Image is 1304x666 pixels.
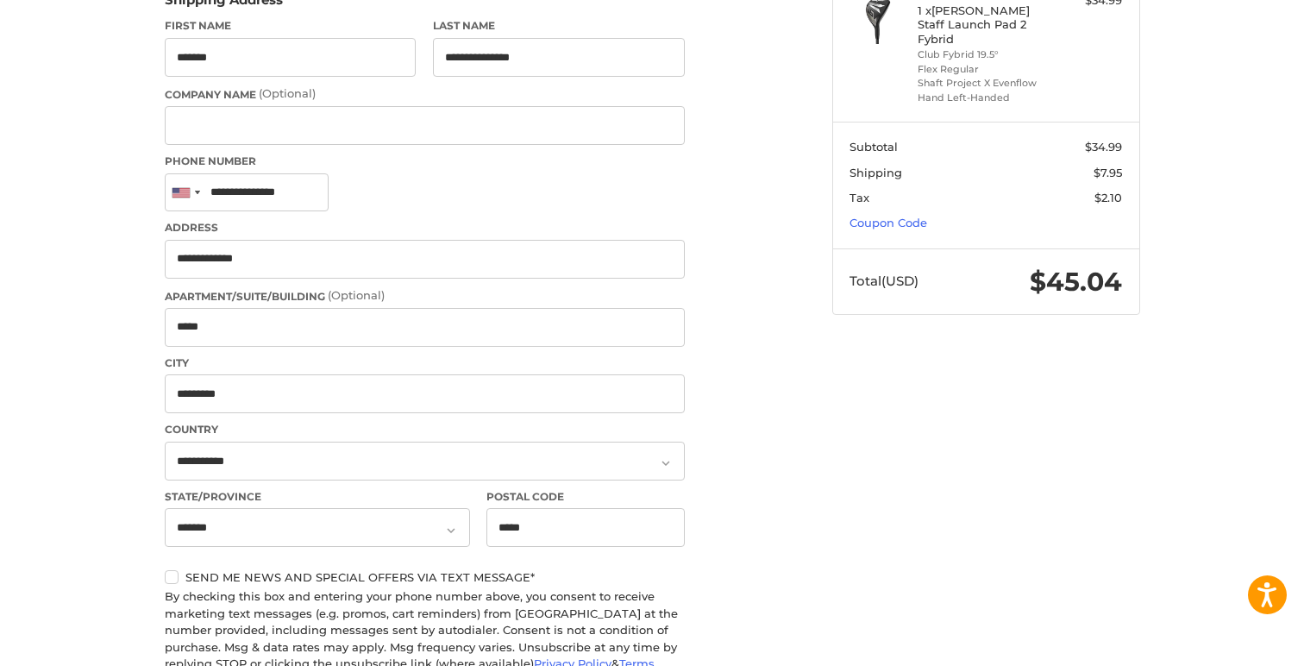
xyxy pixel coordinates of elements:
[918,91,1050,105] li: Hand Left-Handed
[328,288,385,302] small: (Optional)
[849,140,898,154] span: Subtotal
[165,220,685,236] label: Address
[1085,140,1122,154] span: $34.99
[165,154,685,169] label: Phone Number
[433,18,685,34] label: Last Name
[1030,266,1122,298] span: $45.04
[165,287,685,305] label: Apartment/Suite/Building
[1094,166,1122,179] span: $7.95
[165,570,685,584] label: Send me news and special offers via text message*
[165,85,685,103] label: Company Name
[1094,191,1122,204] span: $2.10
[918,47,1050,62] li: Club Fybrid 19.5°
[165,489,470,505] label: State/Province
[918,62,1050,77] li: Flex Regular
[165,422,685,437] label: Country
[486,489,685,505] label: Postal Code
[849,216,927,229] a: Coupon Code
[166,174,205,211] div: United States: +1
[165,18,417,34] label: First Name
[849,166,902,179] span: Shipping
[1162,619,1304,666] iframe: Google Customer Reviews
[849,273,918,289] span: Total (USD)
[918,3,1050,46] h4: 1 x [PERSON_NAME] Staff Launch Pad 2 Fybrid
[259,86,316,100] small: (Optional)
[849,191,869,204] span: Tax
[165,355,685,371] label: City
[918,76,1050,91] li: Shaft Project X Evenflow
